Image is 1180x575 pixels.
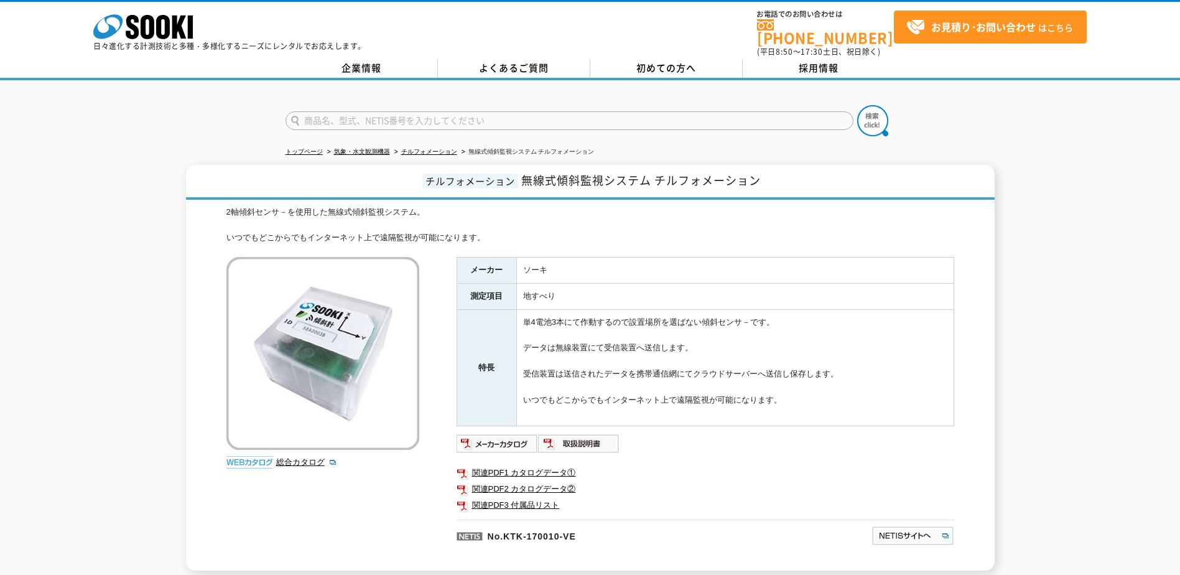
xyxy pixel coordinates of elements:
a: お見積り･お問い合わせはこちら [894,11,1087,44]
span: (平日 ～ 土日、祝日除く) [757,46,880,57]
span: お電話でのお問い合わせは [757,11,894,18]
a: 企業情報 [286,59,438,78]
span: チルフォメーション [422,174,518,188]
img: メーカーカタログ [457,434,538,454]
a: チルフォメーション [401,148,457,155]
img: 取扱説明書 [538,434,620,454]
a: 取扱説明書 [538,442,620,451]
img: webカタログ [226,456,273,469]
strong: お見積り･お問い合わせ [931,19,1036,34]
a: メーカーカタログ [457,442,538,451]
td: 地すべり [516,284,954,310]
th: メーカー [457,258,516,284]
th: 測定項目 [457,284,516,310]
p: 日々進化する計測技術と多種・多様化するニーズにレンタルでお応えします。 [93,42,366,50]
a: 初めての方へ [590,59,743,78]
a: 関連PDF3 付属品リスト [457,497,954,513]
div: 2軸傾斜センサ－を使用した無線式傾斜監視システム。 いつでもどこからでもインターネット上で遠隔監視が可能になります。 [226,206,954,245]
a: よくあるご質問 [438,59,590,78]
input: 商品名、型式、NETIS番号を入力してください [286,111,853,130]
a: トップページ [286,148,323,155]
span: 初めての方へ [636,61,696,75]
a: 関連PDF2 カタログデータ② [457,481,954,497]
span: 8:50 [776,46,793,57]
p: No.KTK-170010-VE [457,520,751,549]
span: 無線式傾斜監視システム チルフォメーション [521,172,761,189]
img: NETISサイトへ [871,526,954,546]
img: btn_search.png [857,105,888,136]
a: 関連PDF1 カタログデータ① [457,465,954,481]
a: 採用情報 [743,59,895,78]
th: 特長 [457,309,516,426]
img: 無線式傾斜監視システム チルフォメーション [226,257,419,450]
li: 無線式傾斜監視システム チルフォメーション [459,146,595,159]
a: 気象・水文観測機器 [334,148,390,155]
span: 17:30 [801,46,823,57]
a: [PHONE_NUMBER] [757,19,894,45]
td: ソーキ [516,258,954,284]
a: 総合カタログ [276,457,337,467]
span: はこちら [906,18,1073,37]
td: 単4電池3本にて作動するので設置場所を選ばない傾斜センサ－です。 データは無線装置にて受信装置へ送信します。 受信装置は送信されたデータを携帯通信網にてクラウドサーバーへ送信し保存します。 いつ... [516,309,954,426]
